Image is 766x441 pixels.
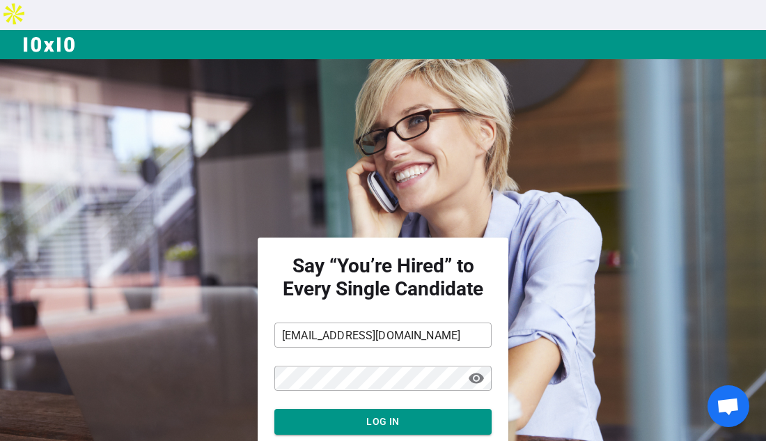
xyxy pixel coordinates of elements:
button: LOG IN [274,409,492,435]
span: visibility [468,370,485,387]
img: Logo [22,36,77,54]
div: Open chat [708,385,749,427]
input: Email Address* [274,324,492,346]
strong: Say “You’re Hired” to Every Single Candidate [274,254,492,300]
